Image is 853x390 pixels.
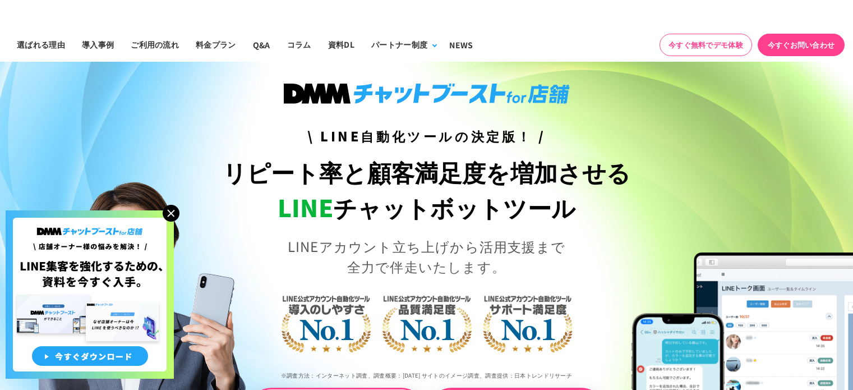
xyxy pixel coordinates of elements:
a: 今すぐ無料でデモ体験 [660,34,752,56]
a: 選ばれる理由 [8,27,73,62]
a: 導入事例 [73,27,122,62]
h1: リピート率と顧客満足度を増加させる チャットボットツール [213,154,640,225]
a: NEWS [441,27,481,62]
span: LINE [278,190,333,224]
a: ご利用の流れ [122,27,187,62]
div: パートナー制度 [371,39,427,51]
a: 資料DL [320,27,363,62]
a: 今すぐお問い合わせ [758,34,845,56]
a: Q&A [245,27,279,62]
p: ※調査方法：インターネット調査、調査概要：[DATE] サイトのイメージ調査、調査提供：日本トレンドリサーチ [213,363,640,388]
h3: \ LINE自動化ツールの決定版！ / [213,126,640,146]
p: LINEアカウント立ち上げから活用支援まで 全力で伴走いたします。 [213,236,640,277]
a: コラム [279,27,320,62]
img: 店舗オーナー様の悩みを解決!LINE集客を狂化するための資料を今すぐ入手! [6,210,174,379]
a: 店舗オーナー様の悩みを解決!LINE集客を狂化するための資料を今すぐ入手! [6,210,174,224]
a: 料金プラン [187,27,245,62]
